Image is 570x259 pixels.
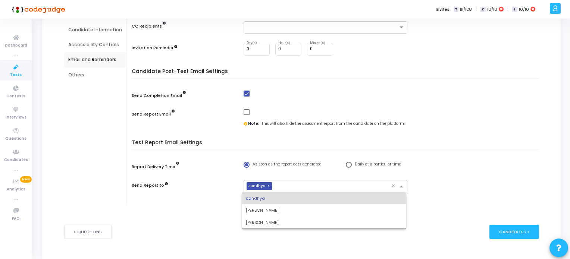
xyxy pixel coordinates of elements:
h5: Test Report Email Settings [132,140,543,150]
div: Others [68,72,122,78]
h5: Candidate Post-Test Email Settings [132,69,543,79]
span: | [507,5,508,13]
span: FAQ [12,216,20,222]
span: As soon as the report gets generated [250,161,322,168]
span: I [512,7,517,12]
span: Tests [10,72,22,78]
span: 111/128 [460,6,472,13]
div: This will also hide the assessment report from the candidate on the platform. [244,121,407,127]
label: CC Recipients [132,23,166,29]
span: Analytics [7,186,25,193]
ng-dropdown-panel: Options list [242,192,406,229]
span: Contests [6,93,25,100]
span: Interviews [6,114,26,121]
img: logo [9,2,65,17]
label: Invites: [436,6,451,13]
span: | [476,5,477,13]
span: [PERSON_NAME] [246,207,279,213]
div: Candidates > [489,225,539,239]
span: sandhya [246,195,265,201]
span: 10/10 [519,6,529,13]
span: Clear all [391,183,398,190]
div: Candidate Information [68,26,122,33]
span: sandhya [247,182,267,190]
span: Daily at a particular time [352,161,401,168]
label: Send Report to [132,182,168,189]
strong: Note: [248,121,259,127]
span: [PERSON_NAME] [246,219,279,225]
span: 10/10 [487,6,497,13]
button: < Questions [64,225,112,239]
span: Questions [5,136,26,142]
span: Dashboard [5,42,27,49]
label: Invitation Reminder [132,45,177,51]
span: New [20,176,32,183]
span: C [480,7,485,12]
span: T [454,7,458,12]
div: Email and Reminders [68,56,122,63]
label: Report Delivery Time [132,164,179,170]
label: Send Report Email [132,111,175,117]
div: Accessibility Controls [68,41,122,48]
span: Candidates [4,157,28,163]
span: × [267,182,272,190]
label: Send Completion Email [132,92,186,99]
